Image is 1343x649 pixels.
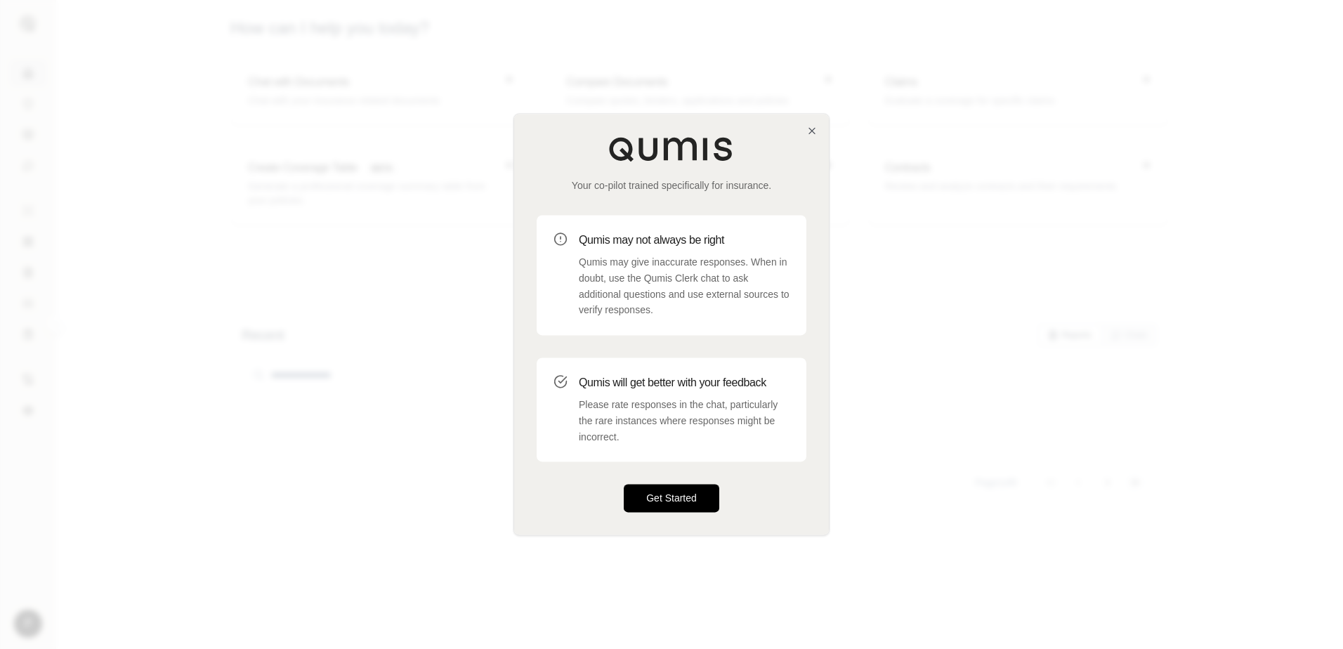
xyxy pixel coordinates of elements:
[579,374,790,391] h3: Qumis will get better with your feedback
[579,254,790,318] p: Qumis may give inaccurate responses. When in doubt, use the Qumis Clerk chat to ask additional qu...
[579,397,790,445] p: Please rate responses in the chat, particularly the rare instances where responses might be incor...
[579,232,790,249] h3: Qumis may not always be right
[624,485,719,513] button: Get Started
[608,136,735,162] img: Qumis Logo
[537,178,806,192] p: Your co-pilot trained specifically for insurance.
